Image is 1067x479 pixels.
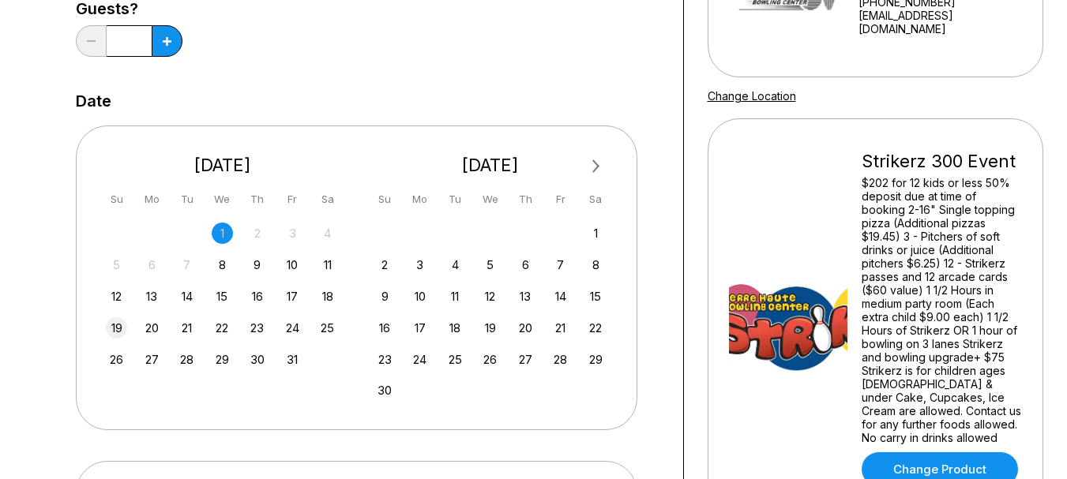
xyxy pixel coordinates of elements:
div: Not available Monday, October 6th, 2025 [141,254,163,275]
div: Mo [141,189,163,210]
div: Su [106,189,127,210]
button: Next Month [584,154,609,179]
div: Choose Tuesday, November 11th, 2025 [445,286,466,307]
div: Fr [282,189,303,210]
div: Tu [445,189,466,210]
div: Choose Friday, November 14th, 2025 [550,286,571,307]
div: Choose Saturday, October 11th, 2025 [317,254,338,275]
a: [EMAIL_ADDRESS][DOMAIN_NAME] [858,9,1036,36]
div: Choose Wednesday, October 15th, 2025 [212,286,233,307]
div: month 2025-10 [104,221,341,370]
img: Strikerz 300 Event [729,256,847,374]
div: Choose Tuesday, November 25th, 2025 [445,349,466,370]
div: Choose Wednesday, November 12th, 2025 [479,286,501,307]
div: Choose Thursday, October 30th, 2025 [246,349,268,370]
div: Choose Sunday, November 30th, 2025 [374,380,396,401]
div: Choose Thursday, October 16th, 2025 [246,286,268,307]
div: Choose Friday, November 21st, 2025 [550,317,571,339]
div: Choose Friday, November 7th, 2025 [550,254,571,275]
div: Choose Saturday, November 8th, 2025 [585,254,607,275]
div: Choose Friday, November 28th, 2025 [550,349,571,370]
div: Choose Wednesday, November 5th, 2025 [479,254,501,275]
div: Choose Friday, October 10th, 2025 [282,254,303,275]
div: [DATE] [368,155,613,176]
div: Choose Tuesday, October 28th, 2025 [176,349,197,370]
div: Not available Friday, October 3rd, 2025 [282,223,303,244]
div: Choose Saturday, November 22nd, 2025 [585,317,607,339]
div: $202 for 12 kids or less 50% deposit due at time of booking 2-16" Single topping pizza (Additiona... [862,176,1022,444]
div: Choose Saturday, October 25th, 2025 [317,317,338,339]
div: We [479,189,501,210]
div: Choose Thursday, November 6th, 2025 [515,254,536,275]
div: Choose Sunday, October 26th, 2025 [106,349,127,370]
div: Choose Sunday, October 19th, 2025 [106,317,127,339]
div: Choose Monday, October 20th, 2025 [141,317,163,339]
div: Choose Sunday, November 9th, 2025 [374,286,396,307]
div: Choose Wednesday, October 8th, 2025 [212,254,233,275]
div: Not available Tuesday, October 7th, 2025 [176,254,197,275]
div: Choose Wednesday, October 29th, 2025 [212,349,233,370]
div: Choose Sunday, October 12th, 2025 [106,286,127,307]
div: Sa [585,189,607,210]
div: Choose Thursday, November 13th, 2025 [515,286,536,307]
div: Choose Tuesday, November 18th, 2025 [445,317,466,339]
div: Choose Wednesday, November 19th, 2025 [479,317,501,339]
div: Th [246,189,268,210]
div: Not available Sunday, October 5th, 2025 [106,254,127,275]
div: Choose Saturday, October 18th, 2025 [317,286,338,307]
div: Fr [550,189,571,210]
div: Choose Saturday, November 15th, 2025 [585,286,607,307]
div: Choose Saturday, November 29th, 2025 [585,349,607,370]
div: Choose Saturday, November 1st, 2025 [585,223,607,244]
div: Mo [409,189,430,210]
div: Strikerz 300 Event [862,151,1022,172]
div: Sa [317,189,338,210]
div: Not available Wednesday, October 1st, 2025 [212,223,233,244]
div: Su [374,189,396,210]
div: Choose Sunday, November 2nd, 2025 [374,254,396,275]
div: Not available Thursday, October 2nd, 2025 [246,223,268,244]
div: Choose Friday, October 17th, 2025 [282,286,303,307]
div: We [212,189,233,210]
div: Choose Tuesday, October 21st, 2025 [176,317,197,339]
div: Tu [176,189,197,210]
div: Choose Sunday, November 16th, 2025 [374,317,396,339]
div: Choose Sunday, November 23rd, 2025 [374,349,396,370]
div: Choose Thursday, October 23rd, 2025 [246,317,268,339]
div: Choose Tuesday, November 4th, 2025 [445,254,466,275]
div: [DATE] [100,155,345,176]
label: Date [76,92,111,110]
div: month 2025-11 [372,221,609,402]
div: Choose Monday, November 10th, 2025 [409,286,430,307]
div: Choose Monday, November 3rd, 2025 [409,254,430,275]
div: Choose Thursday, October 9th, 2025 [246,254,268,275]
div: Choose Monday, October 13th, 2025 [141,286,163,307]
div: Choose Friday, October 31st, 2025 [282,349,303,370]
div: Choose Monday, November 24th, 2025 [409,349,430,370]
div: Choose Thursday, November 20th, 2025 [515,317,536,339]
div: Choose Wednesday, November 26th, 2025 [479,349,501,370]
div: Choose Thursday, November 27th, 2025 [515,349,536,370]
a: Change Location [708,89,796,103]
div: Choose Monday, November 17th, 2025 [409,317,430,339]
div: Choose Friday, October 24th, 2025 [282,317,303,339]
div: Choose Tuesday, October 14th, 2025 [176,286,197,307]
div: Choose Monday, October 27th, 2025 [141,349,163,370]
div: Not available Saturday, October 4th, 2025 [317,223,338,244]
div: Choose Wednesday, October 22nd, 2025 [212,317,233,339]
div: Th [515,189,536,210]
